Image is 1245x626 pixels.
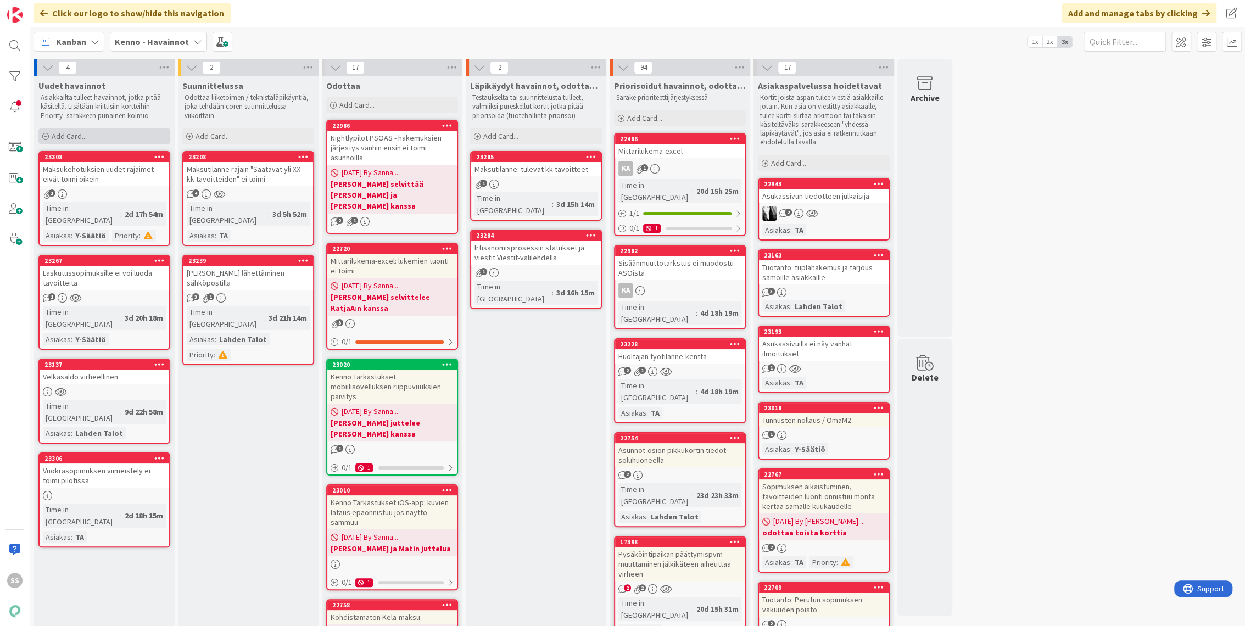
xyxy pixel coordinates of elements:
div: 23163 [764,251,889,259]
span: Add Card... [627,113,662,123]
div: 0/11 [615,221,745,235]
span: : [71,333,72,345]
div: 1 [355,578,373,587]
div: Time in [GEOGRAPHIC_DATA] [43,202,120,226]
span: : [139,230,141,242]
div: Maksutilanne: tulevat kk tavoitteet [471,162,601,176]
div: KV [759,206,889,221]
span: Add Card... [483,131,518,141]
div: 23239 [188,257,313,265]
div: Time in [GEOGRAPHIC_DATA] [43,504,120,528]
a: 22720Mittarilukema-excel: lukemien tuonti ei toimi[DATE] By Sanna...[PERSON_NAME] selvittelee Kat... [326,243,458,350]
p: Asiakkailta tulleet havainnot, jotka pitää käsitellä. Lisätään kriittisiin kortteihin Priority -s... [41,93,168,120]
span: 1 [768,364,775,371]
div: Pysäköintipaikan päättymispvm muuttaminen jälkikäteen aiheuttaa virheen [615,547,745,581]
div: Vuokrasopimuksen viimeistely ei toimi pilotissa [40,463,169,488]
div: Tuotanto: tuplahakemus ja tarjous samoille asiakkaille [759,260,889,284]
a: 23239[PERSON_NAME] lähettäminen sähköpostillaTime in [GEOGRAPHIC_DATA]:3d 21h 14mAsiakas:Lahden T... [182,255,314,365]
div: 23163Tuotanto: tuplahakemus ja tarjous samoille asiakkaille [759,250,889,284]
span: [DATE] By [PERSON_NAME]... [773,516,863,527]
a: 22943Asukassivun tiedotteen julkaisijaKVAsiakas:TA [758,178,890,241]
span: Kanban [56,35,86,48]
div: 22982 [615,246,745,256]
a: 22486Mittarilukema-excelKATime in [GEOGRAPHIC_DATA]:20d 15h 25m1/10/11 [614,133,746,236]
div: KA [615,161,745,176]
div: 3d 16h 15m [554,287,598,299]
div: 23018 [764,404,889,412]
div: 22767Sopimuksen aikaistuminen, tavoitteiden luonti onnistuu monta kertaa samalle kuukaudelle [759,470,889,513]
div: Add and manage tabs by clicking [1062,3,1216,23]
span: Priorisoidut havainnot, odottaa kehityskapaa [614,80,746,91]
div: 22754 [620,434,745,442]
div: 20d 15h 31m [694,603,741,615]
div: Time in [GEOGRAPHIC_DATA] [474,192,552,216]
div: KA [618,283,633,298]
div: 3d 21h 14m [266,312,310,324]
span: : [790,377,792,389]
div: 17398 [620,538,745,546]
p: Odottaa liiketoimen / teknistäläpikäyntiä, joka tehdään coren suunnittelussa viikoittain [185,93,312,120]
div: 23267 [44,257,169,265]
span: : [790,300,792,312]
div: Time in [GEOGRAPHIC_DATA] [618,379,696,404]
div: Y-Säätiö [792,443,828,455]
span: 2 [768,544,775,551]
a: 23267Laskutussopimuksille ei voi luoda tavoitteitaTime in [GEOGRAPHIC_DATA]:3d 20h 18mAsiakas:Y-S... [38,255,170,350]
div: Tunnusten nollaus / OmaM2 [759,413,889,427]
div: Lahden Talot [792,300,845,312]
div: Laskutussopimuksille ei voi luoda tavoitteita [40,266,169,290]
div: 22767 [759,470,889,479]
span: Add Card... [771,158,806,168]
div: Asiakas [187,333,215,345]
span: 2 [624,584,631,591]
div: Kenno Tarkastukset mobiilisovelluksen riippuvuuksien päivitys [327,370,457,404]
div: 23018 [759,403,889,413]
a: 23306Vuokrasopimuksen viimeistely ei toimi pilotissaTime in [GEOGRAPHIC_DATA]:2d 18h 15mAsiakas:TA [38,452,170,547]
div: 17398Pysäköintipaikan päättymispvm muuttaminen jälkikäteen aiheuttaa virheen [615,537,745,581]
a: 22986Nightlypilot PSOAS - hakemuksien järjestys vanhin ensin ei toimi asunnoilla[DATE] By Sanna..... [326,120,458,234]
div: 23306 [44,455,169,462]
div: 23193 [764,328,889,336]
div: TA [792,224,806,236]
span: [DATE] By Sanna... [342,406,398,417]
p: Testaukselta tai suunnittelusta tulleet, valmiiksi pureskellut kortit jotka pitää priorisoida (tu... [472,93,600,120]
div: 22986Nightlypilot PSOAS - hakemuksien järjestys vanhin ensin ei toimi asunnoilla [327,121,457,165]
div: 23020 [327,360,457,370]
div: Asunnot-osion pikkukortin tiedot soluhuoneella [615,443,745,467]
b: [PERSON_NAME] selvittää [PERSON_NAME] ja [PERSON_NAME] kanssa [331,178,454,211]
div: Asiakas [43,531,71,543]
span: Läpikäydyt havainnot, odottaa priorisointia [470,80,602,91]
div: Irtisanomisprosessin statukset ja viestit Viestit-välilehdellä [471,241,601,265]
div: Mittarilukema-excel [615,144,745,158]
div: 22709 [759,583,889,593]
div: TA [792,556,806,568]
div: 23137 [44,361,169,368]
span: 2 [785,209,792,216]
div: Time in [GEOGRAPHIC_DATA] [618,597,692,621]
span: 1 [48,189,55,197]
span: 0 / 1 [342,336,352,348]
div: 2d 18h 15m [122,510,166,522]
div: Click our logo to show/hide this navigation [34,3,231,23]
a: 23208Maksutilanne rajain "Saatavat yli XX kk-tavoitteiden" ei toimiTime in [GEOGRAPHIC_DATA]:3d 5... [182,151,314,246]
div: KA [618,161,633,176]
span: 1x [1028,36,1042,47]
div: 23208 [188,153,313,161]
div: 23137 [40,360,169,370]
span: 0 / 1 [342,462,352,473]
span: 1 [480,180,487,187]
div: 4d 18h 19m [697,307,741,319]
span: : [696,385,697,398]
div: 23208Maksutilanne rajain "Saatavat yli XX kk-tavoitteiden" ei toimi [183,152,313,186]
div: Time in [GEOGRAPHIC_DATA] [43,400,120,424]
div: 22758Kohdistamaton Kela-maksu [327,600,457,624]
div: 2d 17h 54m [122,208,166,220]
div: Time in [GEOGRAPHIC_DATA] [187,306,264,330]
span: Add Card... [196,131,231,141]
span: : [120,406,122,418]
div: 23306 [40,454,169,463]
div: 23306Vuokrasopimuksen viimeistely ei toimi pilotissa [40,454,169,488]
div: Asiakas [762,443,790,455]
span: : [552,198,554,210]
div: Mittarilukema-excel: lukemien tuonti ei toimi [327,254,457,278]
